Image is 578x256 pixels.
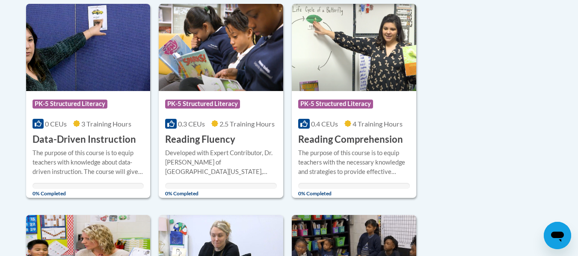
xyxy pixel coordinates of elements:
[298,100,373,108] span: PK-5 Structured Literacy
[159,4,283,91] img: Course Logo
[298,133,403,146] h3: Reading Comprehension
[544,222,571,249] iframe: Button to launch messaging window
[298,148,410,177] div: The purpose of this course is to equip teachers with the necessary knowledge and strategies to pr...
[45,120,67,128] span: 0 CEUs
[353,120,403,128] span: 4 Training Hours
[165,133,235,146] h3: Reading Fluency
[33,100,107,108] span: PK-5 Structured Literacy
[219,120,275,128] span: 2.5 Training Hours
[292,4,416,91] img: Course Logo
[159,4,283,198] a: Course LogoPK-5 Structured Literacy0.3 CEUs2.5 Training Hours Reading FluencyDeveloped with Exper...
[26,4,151,198] a: Course LogoPK-5 Structured Literacy0 CEUs3 Training Hours Data-Driven InstructionThe purpose of t...
[311,120,338,128] span: 0.4 CEUs
[165,148,277,177] div: Developed with Expert Contributor, Dr. [PERSON_NAME] of [GEOGRAPHIC_DATA][US_STATE], [GEOGRAPHIC_...
[165,100,240,108] span: PK-5 Structured Literacy
[81,120,131,128] span: 3 Training Hours
[33,148,144,177] div: The purpose of this course is to equip teachers with knowledge about data-driven instruction. The...
[33,133,136,146] h3: Data-Driven Instruction
[26,4,151,91] img: Course Logo
[178,120,205,128] span: 0.3 CEUs
[292,4,416,198] a: Course LogoPK-5 Structured Literacy0.4 CEUs4 Training Hours Reading ComprehensionThe purpose of t...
